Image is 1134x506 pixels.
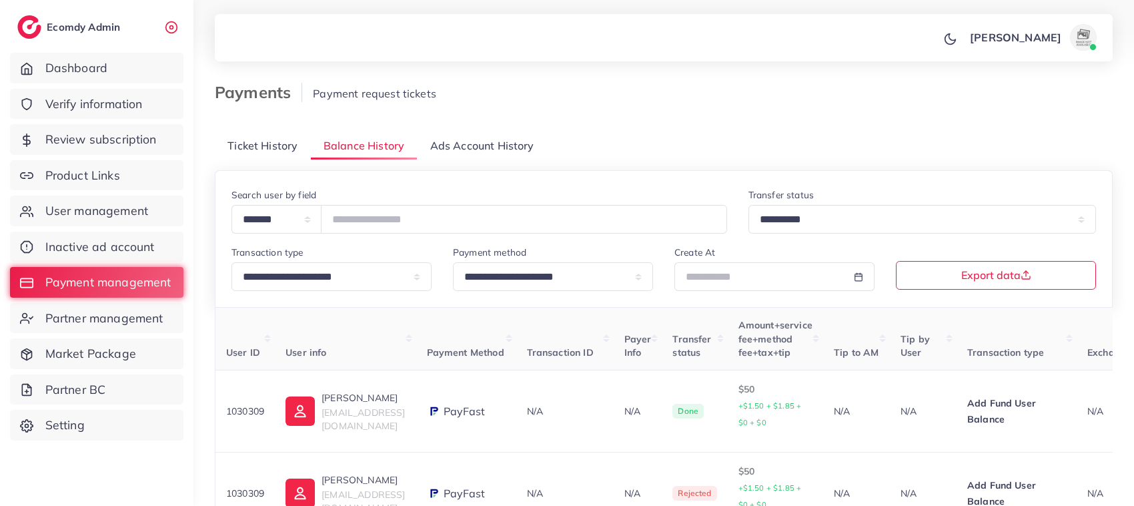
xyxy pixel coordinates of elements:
[45,202,148,220] span: User management
[672,486,716,501] span: Rejected
[896,261,1096,290] button: Export data
[10,267,183,298] a: Payment management
[215,83,302,102] h3: Payments
[313,87,436,100] span: Payment request tickets
[427,487,440,500] img: payment
[10,338,183,369] a: Market Package
[967,395,1066,427] p: Add Fund User Balance
[226,485,264,501] p: 1030309
[45,131,157,148] span: Review subscription
[45,381,106,399] span: Partner BC
[10,53,183,83] a: Dashboard
[10,160,183,191] a: Product Links
[10,303,183,334] a: Partner management
[963,24,1102,51] a: [PERSON_NAME]avatar
[1070,24,1097,51] img: avatar
[17,15,123,39] a: logoEcomdy Admin
[527,487,543,499] span: N/A
[967,346,1045,358] span: Transaction type
[10,410,183,441] a: Setting
[324,138,404,154] span: Balance History
[322,407,405,432] span: [EMAIL_ADDRESS][DOMAIN_NAME]
[10,89,183,119] a: Verify information
[834,346,879,358] span: Tip to AM
[901,403,946,419] p: N/A
[45,310,163,327] span: Partner management
[45,59,107,77] span: Dashboard
[45,238,155,256] span: Inactive ad account
[624,485,652,501] p: N/A
[1087,346,1131,358] span: Exchange
[674,246,715,259] label: Create At
[45,95,143,113] span: Verify information
[226,403,264,419] p: 1030309
[527,405,543,417] span: N/A
[672,333,711,358] span: Transfer status
[748,188,814,202] label: Transfer status
[17,15,41,39] img: logo
[45,417,85,434] span: Setting
[45,167,120,184] span: Product Links
[231,188,316,202] label: Search user by field
[47,21,123,33] h2: Ecomdy Admin
[624,333,652,358] span: Payer Info
[10,374,183,405] a: Partner BC
[444,486,486,501] span: PayFast
[834,485,879,501] p: N/A
[527,346,594,358] span: Transaction ID
[901,333,930,358] span: Tip by User
[322,390,405,406] p: [PERSON_NAME]
[444,404,486,419] span: PayFast
[624,403,652,419] p: N/A
[10,196,183,226] a: User management
[672,404,704,419] span: Done
[45,345,136,362] span: Market Package
[286,346,326,358] span: User info
[430,138,534,154] span: Ads Account History
[231,246,304,259] label: Transaction type
[738,319,812,358] span: Amount+service fee+method fee+tax+tip
[738,381,812,431] p: $50
[227,138,298,154] span: Ticket History
[286,397,315,426] img: ic-user-info.36bf1079.svg
[427,405,440,418] img: payment
[427,346,504,358] span: Payment Method
[834,403,879,419] p: N/A
[226,346,260,358] span: User ID
[738,401,802,427] small: +$1.50 + $1.85 + $0 + $0
[10,124,183,155] a: Review subscription
[1087,487,1103,499] span: N/A
[453,246,526,259] label: Payment method
[901,485,946,501] p: N/A
[45,274,171,291] span: Payment management
[1087,405,1103,417] span: N/A
[322,472,405,488] p: [PERSON_NAME]
[10,232,183,262] a: Inactive ad account
[970,29,1061,45] p: [PERSON_NAME]
[961,270,1031,280] span: Export data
